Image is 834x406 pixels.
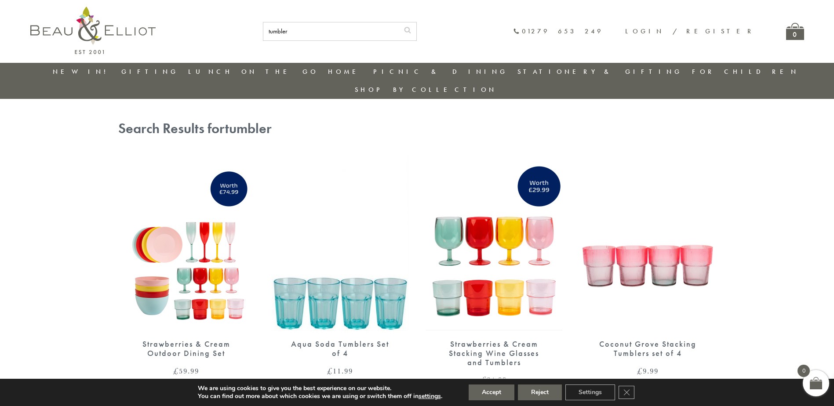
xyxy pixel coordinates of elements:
img: Aqua Soda Tumblers Set of 4 [272,155,408,331]
span: £ [327,366,333,376]
bdi: 59.99 [173,366,199,376]
a: Home [328,67,363,76]
button: settings [419,392,441,400]
a: Stationery & Gifting [517,67,682,76]
div: Aqua Soda Tumblers Set of 4 [288,340,393,358]
input: SEARCH [263,22,399,40]
bdi: 9.99 [637,366,659,376]
bdi: 24.99 [481,374,507,385]
a: Login / Register [625,27,755,36]
a: Aqua Soda Tumblers Set of 4 Aqua Soda Tumblers Set of 4 £11.99 [272,155,408,375]
button: Reject [518,384,562,400]
img: Strawberries & Cream Stacking Wine Glasses and Tumblers [426,155,562,331]
a: Lunch On The Go [188,67,318,76]
p: We are using cookies to give you the best experience on our website. [198,384,442,392]
h1: Search Results for [118,121,716,137]
span: £ [637,366,643,376]
a: For Children [692,67,799,76]
div: Strawberries & Cream Stacking Wine Glasses and Tumblers [441,340,547,367]
a: Picnic & Dining [373,67,508,76]
a: 01279 653 249 [513,28,603,35]
img: Coconut Grove ombre stacking tumbler set of 4 [580,155,716,331]
a: Strawberries & Cream Outdoor Dining Set Strawberries & Cream Outdoor Dining Set £59.99 [118,155,255,375]
a: Shop by collection [355,85,497,94]
button: Accept [469,384,514,400]
div: Strawberries & Cream Outdoor Dining Set [134,340,239,358]
span: £ [173,366,179,376]
a: 0 [786,23,804,40]
a: New in! [53,67,112,76]
a: Strawberries & Cream Stacking Wine Glasses and Tumblers Strawberries & Cream Stacking Wine Glasse... [426,155,562,384]
span: 0 [798,365,810,377]
button: Settings [565,384,615,400]
span: £ [481,374,487,385]
img: Strawberries & Cream Outdoor Dining Set [118,155,255,331]
span: tumbler [225,120,272,138]
a: Gifting [121,67,178,76]
bdi: 11.99 [327,366,353,376]
img: logo [30,7,156,54]
a: Coconut Grove ombre stacking tumbler set of 4 Coconut Grove Stacking Tumblers set of 4 £9.99 [580,155,716,375]
div: Coconut Grove Stacking Tumblers set of 4 [595,340,701,358]
p: You can find out more about which cookies we are using or switch them off in . [198,392,442,400]
button: Close GDPR Cookie Banner [619,386,634,399]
